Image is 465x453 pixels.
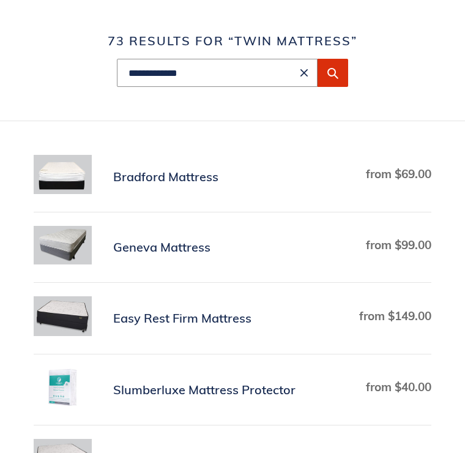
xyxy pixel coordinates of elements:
[34,155,431,198] a: Bradford Mattress
[34,296,431,340] a: Easy Rest Firm Mattress
[318,59,348,87] button: Submit
[34,226,431,269] a: Geneva Mattress
[117,59,318,87] input: Search
[297,66,311,80] button: Clear search term
[34,34,431,48] h1: 73 results for “twin mattress”
[34,368,431,411] a: Slumberluxe Mattress Protector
